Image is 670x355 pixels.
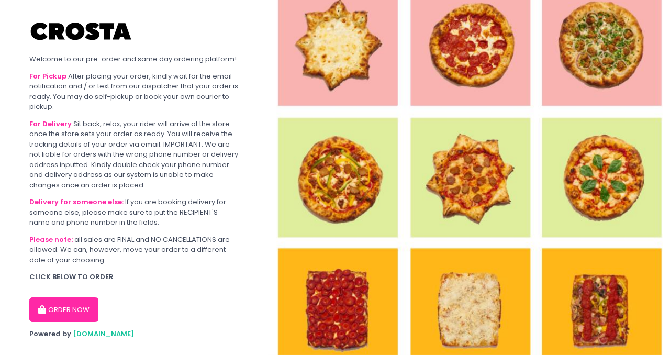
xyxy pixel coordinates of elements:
div: If you are booking delivery for someone else, please make sure to put the RECIPIENT'S name and ph... [29,197,239,228]
div: Powered by [29,329,239,339]
b: Please note: [29,235,73,245]
b: Delivery for someone else: [29,197,124,207]
div: all sales are FINAL and NO CANCELLATIONS are allowed. We can, however, move your order to a diffe... [29,235,239,265]
b: For Delivery [29,119,72,129]
div: After placing your order, kindly wait for the email notification and / or text from our dispatche... [29,71,239,112]
a: [DOMAIN_NAME] [73,329,135,339]
img: Crosta Pizzeria [29,16,134,47]
div: Welcome to our pre-order and same day ordering platform! [29,54,239,64]
button: ORDER NOW [29,297,98,323]
div: Sit back, relax, your rider will arrive at the store once the store sets your order as ready. You... [29,119,239,191]
div: CLICK BELOW TO ORDER [29,272,239,282]
b: For Pickup [29,71,66,81]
